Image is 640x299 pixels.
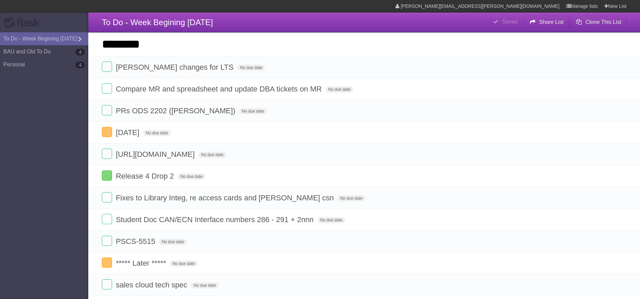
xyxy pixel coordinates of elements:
b: 4 [75,49,85,55]
span: [URL][DOMAIN_NAME] [116,150,196,159]
b: Saved [502,19,517,24]
span: PSCS-5515 [116,237,157,246]
span: PRs ODS 2202 ([PERSON_NAME]) [116,106,237,115]
button: Clone This List [570,16,626,28]
span: No due date [170,261,197,267]
span: No due date [199,152,226,158]
span: sales cloud tech spec [116,281,189,289]
span: No due date [337,195,365,201]
b: 4 [75,62,85,68]
span: Fixes to Library Integ, re access cards and [PERSON_NAME] csn [116,194,335,202]
span: No due date [143,130,171,136]
span: No due date [317,217,345,223]
button: Share List [524,16,569,28]
div: Flask [3,17,44,29]
span: No due date [159,239,186,245]
span: Release 4 Drop 2 [116,172,176,180]
b: Share List [539,19,564,25]
span: No due date [191,282,219,288]
label: Done [102,214,112,224]
span: No due date [239,108,267,114]
label: Done [102,62,112,72]
label: Done [102,258,112,268]
span: No due date [326,86,353,93]
label: Done [102,170,112,181]
b: Clone This List [585,19,621,25]
span: No due date [237,65,265,71]
span: Compare MR and spreadsheet and update DBA tickets on MR [116,85,324,93]
span: [PERSON_NAME] changes for LTS [116,63,235,71]
span: Student Doc CAN/ECN Interface numbers 286 - 291 + 2nnn [116,215,315,224]
span: To Do - Week Begining [DATE] [102,18,213,27]
label: Done [102,279,112,289]
label: Done [102,192,112,202]
label: Done [102,149,112,159]
label: Done [102,127,112,137]
label: Done [102,83,112,94]
label: Done [102,105,112,115]
span: [DATE] [116,128,141,137]
span: No due date [178,173,205,180]
label: Done [102,236,112,246]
